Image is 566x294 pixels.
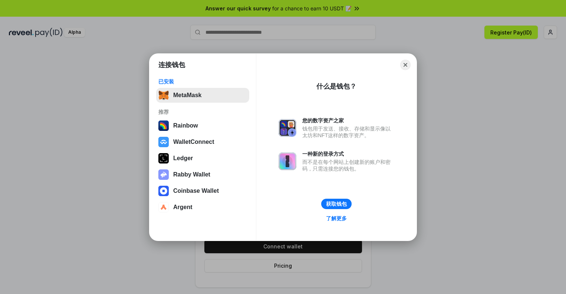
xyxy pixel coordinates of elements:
img: svg+xml,%3Csvg%20width%3D%2228%22%20height%3D%2228%22%20viewBox%3D%220%200%2028%2028%22%20fill%3D... [158,186,169,196]
img: svg+xml,%3Csvg%20width%3D%2228%22%20height%3D%2228%22%20viewBox%3D%220%200%2028%2028%22%20fill%3D... [158,137,169,147]
div: Rabby Wallet [173,171,210,178]
div: 已安装 [158,78,247,85]
button: Rainbow [156,118,249,133]
div: 钱包用于发送、接收、存储和显示像以太坊和NFT这样的数字资产。 [302,125,394,139]
button: Ledger [156,151,249,166]
button: Close [400,60,411,70]
button: Coinbase Wallet [156,184,249,198]
img: svg+xml,%3Csvg%20xmlns%3D%22http%3A%2F%2Fwww.w3.org%2F2000%2Fsvg%22%20fill%3D%22none%22%20viewBox... [279,152,296,170]
img: svg+xml,%3Csvg%20width%3D%22120%22%20height%3D%22120%22%20viewBox%3D%220%200%20120%20120%22%20fil... [158,120,169,131]
div: 您的数字资产之家 [302,117,394,124]
div: 一种新的登录方式 [302,151,394,157]
h1: 连接钱包 [158,60,185,69]
div: 而不是在每个网站上创建新的账户和密码，只需连接您的钱包。 [302,159,394,172]
div: Argent [173,204,192,211]
img: svg+xml,%3Csvg%20xmlns%3D%22http%3A%2F%2Fwww.w3.org%2F2000%2Fsvg%22%20width%3D%2228%22%20height%3... [158,153,169,163]
button: WalletConnect [156,135,249,149]
div: 获取钱包 [326,201,347,207]
a: 了解更多 [322,214,351,223]
img: svg+xml,%3Csvg%20xmlns%3D%22http%3A%2F%2Fwww.w3.org%2F2000%2Fsvg%22%20fill%3D%22none%22%20viewBox... [279,119,296,137]
img: svg+xml,%3Csvg%20xmlns%3D%22http%3A%2F%2Fwww.w3.org%2F2000%2Fsvg%22%20fill%3D%22none%22%20viewBox... [158,169,169,180]
div: Ledger [173,155,193,162]
button: Argent [156,200,249,215]
div: 了解更多 [326,215,347,222]
div: Rainbow [173,122,198,129]
div: WalletConnect [173,139,214,145]
img: svg+xml,%3Csvg%20width%3D%2228%22%20height%3D%2228%22%20viewBox%3D%220%200%2028%2028%22%20fill%3D... [158,202,169,212]
div: 推荐 [158,109,247,115]
div: Coinbase Wallet [173,188,219,194]
div: MetaMask [173,92,201,99]
img: svg+xml,%3Csvg%20fill%3D%22none%22%20height%3D%2233%22%20viewBox%3D%220%200%2035%2033%22%20width%... [158,90,169,100]
button: MetaMask [156,88,249,103]
button: 获取钱包 [321,199,352,209]
div: 什么是钱包？ [316,82,356,91]
button: Rabby Wallet [156,167,249,182]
